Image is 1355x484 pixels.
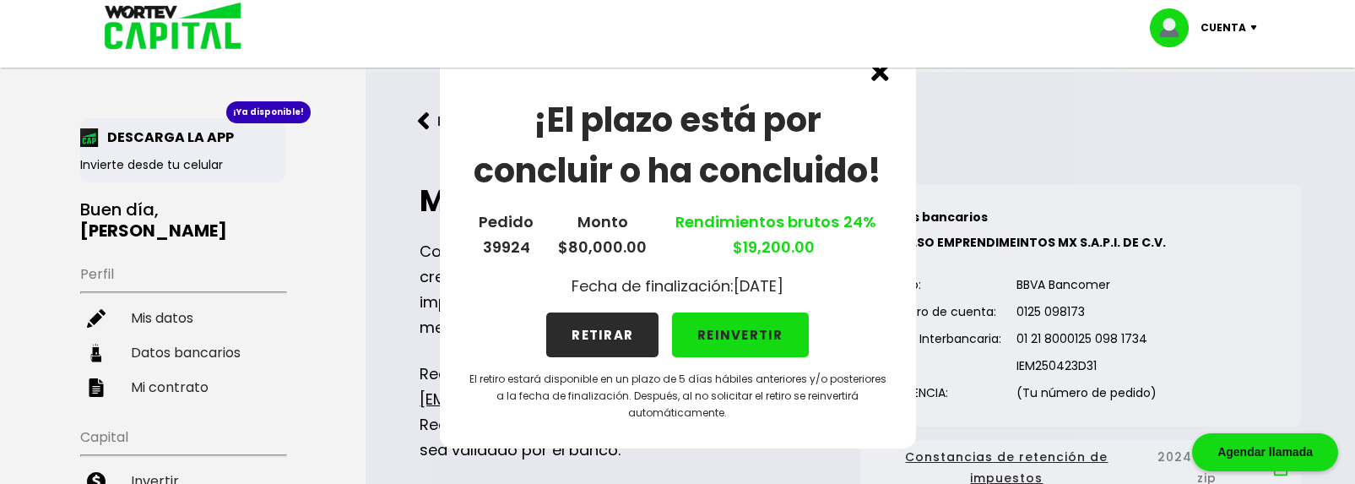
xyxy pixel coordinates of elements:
[1201,15,1246,41] p: Cuenta
[558,209,647,260] p: Monto $80,000.00
[572,274,783,299] p: Fecha de finalización: [DATE]
[467,95,889,196] h1: ¡El plazo está por concluir o ha concluido!
[467,371,889,421] p: El retiro estará disponible en un plazo de 5 días hábiles anteriores y/o posteriores a la fecha d...
[1192,433,1338,471] div: Agendar llamada
[479,209,534,260] p: Pedido 39924
[546,313,659,357] button: RETIRAR
[671,211,876,258] a: Rendimientos brutos $19,200.00
[672,313,809,357] button: REINVERTIR
[871,63,889,81] img: cross.ed5528e3.svg
[1150,8,1201,47] img: profile-image
[1246,25,1269,30] img: icon-down
[839,211,876,232] span: 24%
